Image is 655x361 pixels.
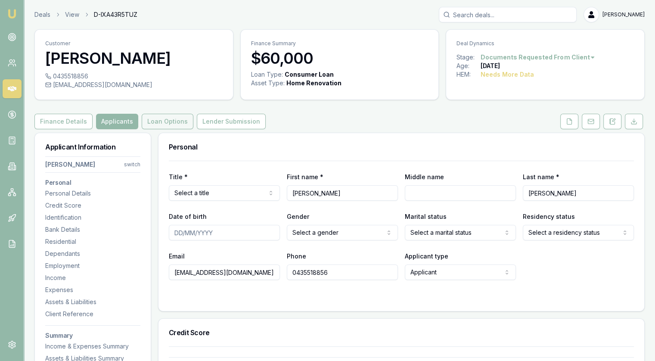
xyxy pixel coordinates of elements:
h3: Summary [45,333,140,339]
div: [EMAIL_ADDRESS][DOMAIN_NAME] [45,81,223,89]
div: [PERSON_NAME] [45,160,95,169]
h3: Applicant Information [45,143,140,150]
div: Assets & Liabilities [45,298,140,306]
div: Residential [45,237,140,246]
div: Stage: [456,53,481,62]
input: Search deals [439,7,577,22]
div: HEM: [456,70,481,79]
h3: Credit Score [169,329,634,336]
button: Applicants [96,114,138,129]
button: Finance Details [34,114,93,129]
a: Loan Options [140,114,195,129]
div: Age: [456,62,481,70]
input: 0431 234 567 [287,265,398,280]
div: Identification [45,213,140,222]
span: [PERSON_NAME] [602,11,645,18]
button: Lender Submission [197,114,266,129]
h3: Personal [169,143,634,150]
div: 0435518856 [45,72,223,81]
nav: breadcrumb [34,10,137,19]
a: Deals [34,10,50,19]
label: Title * [169,173,188,180]
label: Gender [287,213,309,220]
span: D-IXA43R5TUZ [94,10,137,19]
label: Applicant type [405,252,448,260]
h3: Personal [45,180,140,186]
div: switch [124,161,140,168]
a: View [65,10,79,19]
div: Income & Expenses Summary [45,342,140,351]
label: Phone [287,252,306,260]
div: [DATE] [481,62,500,70]
div: Needs More Data [481,70,534,79]
div: Employment [45,261,140,270]
label: Last name * [523,173,559,180]
label: First name * [287,173,323,180]
div: Expenses [45,286,140,294]
label: Marital status [405,213,447,220]
div: Consumer Loan [285,70,334,79]
div: Income [45,274,140,282]
label: Date of birth [169,213,207,220]
div: Personal Details [45,189,140,198]
button: Loan Options [142,114,193,129]
h3: $60,000 [251,50,428,67]
button: Documents Requested From Client [481,53,596,62]
img: emu-icon-u.png [7,9,17,19]
div: Asset Type : [251,79,285,87]
div: Home Renovation [286,79,341,87]
label: Email [169,252,185,260]
div: Credit Score [45,201,140,210]
h3: [PERSON_NAME] [45,50,223,67]
p: Deal Dynamics [456,40,634,47]
p: Finance Summary [251,40,428,47]
a: Finance Details [34,114,94,129]
div: Dependants [45,249,140,258]
a: Lender Submission [195,114,267,129]
div: Bank Details [45,225,140,234]
a: Applicants [94,114,140,129]
div: Loan Type: [251,70,283,79]
div: Client Reference [45,310,140,318]
label: Middle name [405,173,444,180]
label: Residency status [523,213,575,220]
input: DD/MM/YYYY [169,225,280,240]
p: Customer [45,40,223,47]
